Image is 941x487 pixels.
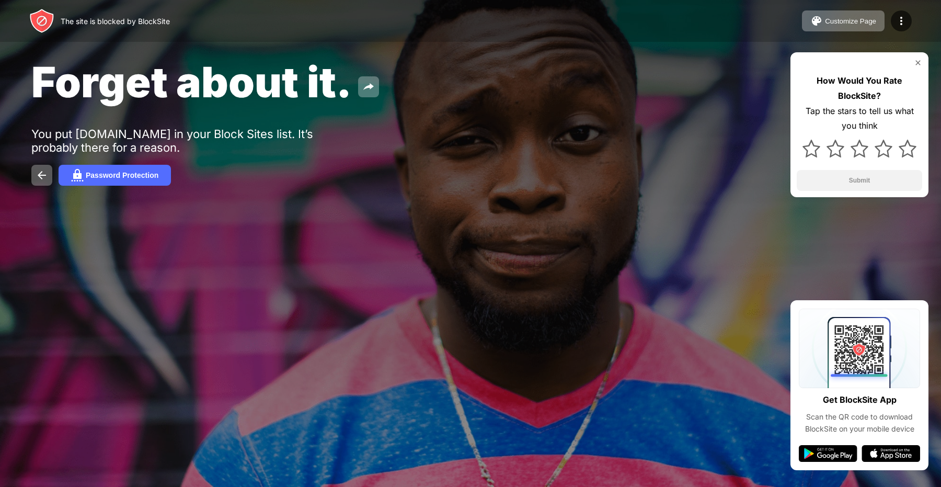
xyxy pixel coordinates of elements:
[899,140,916,157] img: star.svg
[823,392,897,407] div: Get BlockSite App
[851,140,868,157] img: star.svg
[862,445,920,462] img: app-store.svg
[797,104,922,134] div: Tap the stars to tell us what you think
[802,140,820,157] img: star.svg
[31,127,354,154] div: You put [DOMAIN_NAME] in your Block Sites list. It’s probably there for a reason.
[362,81,375,93] img: share.svg
[825,17,876,25] div: Customize Page
[799,309,920,388] img: qrcode.svg
[61,17,170,26] div: The site is blocked by BlockSite
[71,169,84,182] img: password.svg
[797,73,922,104] div: How Would You Rate BlockSite?
[895,15,908,27] img: menu-icon.svg
[810,15,823,27] img: pallet.svg
[799,411,920,435] div: Scan the QR code to download BlockSite on your mobile device
[827,140,844,157] img: star.svg
[799,445,857,462] img: google-play.svg
[29,8,54,33] img: header-logo.svg
[86,171,158,179] div: Password Protection
[31,56,352,107] span: Forget about it.
[914,59,922,67] img: rate-us-close.svg
[36,169,48,182] img: back.svg
[802,10,885,31] button: Customize Page
[59,165,171,186] button: Password Protection
[797,170,922,191] button: Submit
[875,140,892,157] img: star.svg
